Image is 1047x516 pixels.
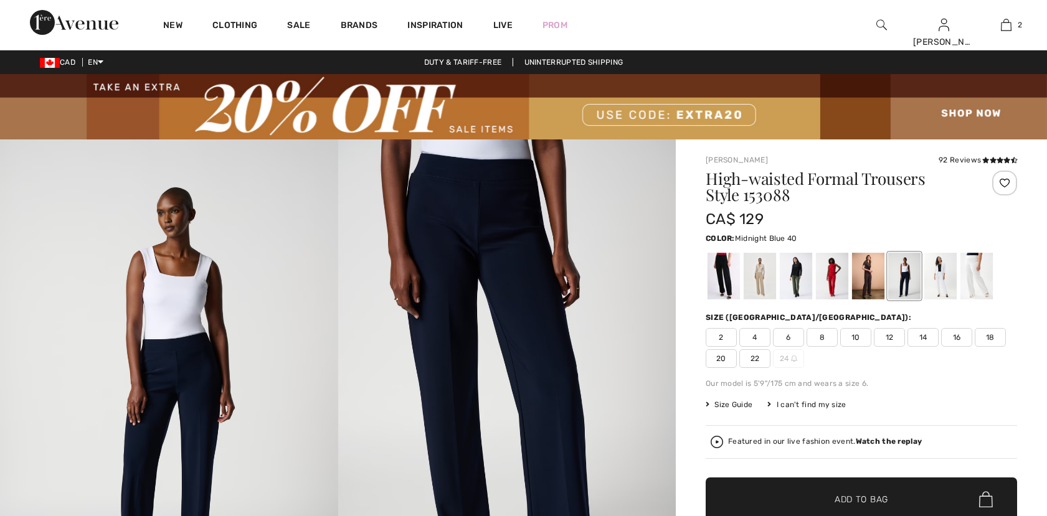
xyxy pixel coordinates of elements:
a: Brands [341,20,378,33]
span: 16 [941,328,972,347]
div: Java [744,253,776,299]
span: 8 [807,328,838,347]
span: 4 [739,328,770,347]
span: 2 [1018,19,1022,30]
span: Add to Bag [835,493,888,506]
span: 6 [773,328,804,347]
img: Canadian Dollar [40,58,60,68]
span: 12 [874,328,905,347]
img: My Bag [1001,17,1011,32]
span: 20 [706,349,737,368]
div: Iguana [780,253,812,299]
div: Radiant red [816,253,848,299]
span: 10 [840,328,871,347]
span: 22 [739,349,770,368]
img: 1ère Avenue [30,10,118,35]
div: 92 Reviews [939,154,1017,166]
h1: High-waisted Formal Trousers Style 153088 [706,171,965,203]
a: Prom [542,19,567,32]
span: EN [88,58,103,67]
span: CAD [40,58,80,67]
a: [PERSON_NAME] [706,156,768,164]
img: ring-m.svg [791,355,797,362]
div: Midnight Blue 40 [888,253,921,299]
a: Clothing [212,20,257,33]
div: I can't find my size [767,399,846,410]
div: Black [708,253,740,299]
img: search the website [876,17,887,32]
span: Size Guide [706,399,752,410]
img: Watch the replay [711,436,723,448]
div: Vanilla 30 [960,253,993,299]
span: 14 [907,328,939,347]
img: Bag.svg [979,491,993,507]
a: Live [493,19,513,32]
span: Color: [706,234,735,243]
div: Mocha [852,253,884,299]
span: Inspiration [407,20,463,33]
span: CA$ 129 [706,210,764,228]
span: 18 [975,328,1006,347]
div: White [924,253,957,299]
strong: Watch the replay [856,437,922,446]
span: 2 [706,328,737,347]
img: My Info [939,17,949,32]
a: Sign In [939,19,949,30]
div: Our model is 5'9"/175 cm and wears a size 6. [706,378,1017,389]
span: 24 [773,349,804,368]
div: Size ([GEOGRAPHIC_DATA]/[GEOGRAPHIC_DATA]): [706,312,914,323]
a: 2 [975,17,1036,32]
div: [PERSON_NAME] [913,35,974,49]
a: Sale [287,20,310,33]
div: Featured in our live fashion event. [728,438,922,446]
a: New [163,20,182,33]
span: Midnight Blue 40 [735,234,797,243]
